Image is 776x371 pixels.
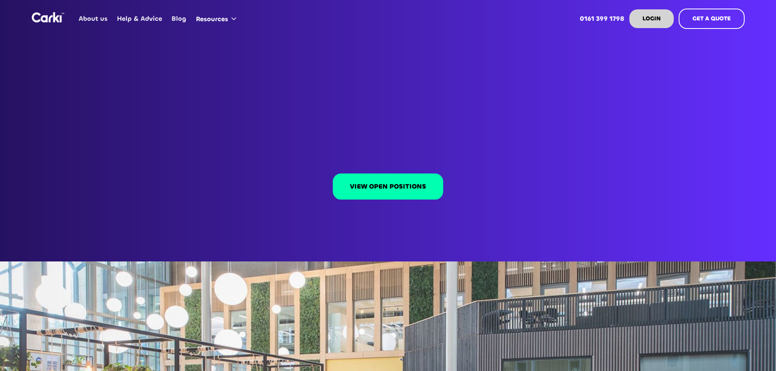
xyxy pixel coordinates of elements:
[191,3,244,34] div: Resources
[167,3,191,35] a: Blog
[32,12,64,22] img: Logo
[629,9,674,28] a: LOGIN
[575,3,629,35] a: 0161 399 1798
[692,15,731,22] strong: GET A QUOTE
[112,3,167,35] a: Help & Advice
[333,173,443,200] a: VIEW OPEN POSITIONS
[32,12,64,22] a: home
[679,9,745,29] a: GET A QUOTE
[580,14,624,23] strong: 0161 399 1798
[196,15,228,24] div: Resources
[74,3,112,35] a: About us
[642,15,661,22] strong: LOGIN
